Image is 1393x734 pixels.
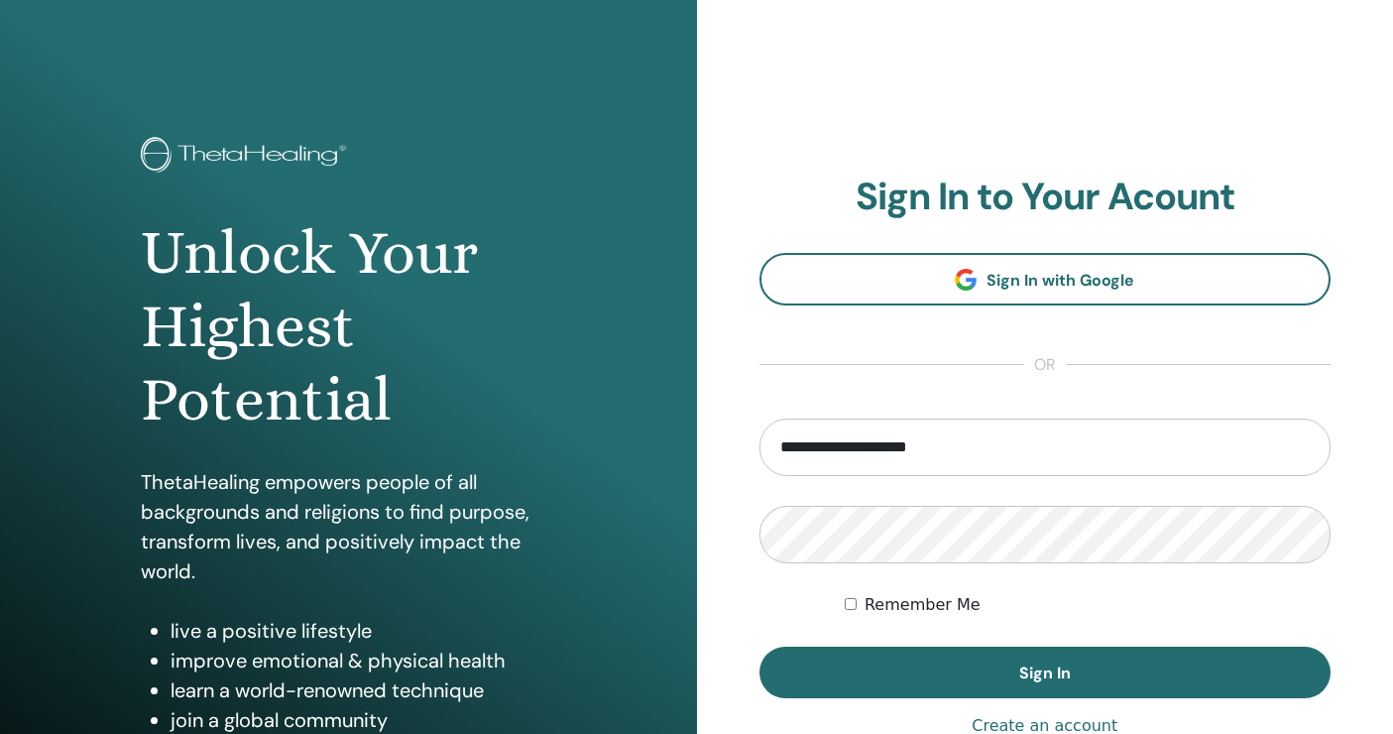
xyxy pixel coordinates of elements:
span: or [1024,353,1066,377]
div: Keep me authenticated indefinitely or until I manually logout [845,593,1331,617]
span: Sign In with Google [987,270,1134,291]
label: Remember Me [865,593,981,617]
a: Sign In with Google [759,253,1332,306]
li: improve emotional & physical health [171,646,555,675]
li: live a positive lifestyle [171,616,555,646]
h1: Unlock Your Highest Potential [141,216,555,437]
p: ThetaHealing empowers people of all backgrounds and religions to find purpose, transform lives, a... [141,467,555,586]
li: learn a world-renowned technique [171,675,555,705]
h2: Sign In to Your Acount [759,175,1332,220]
button: Sign In [759,647,1332,698]
span: Sign In [1019,663,1071,683]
